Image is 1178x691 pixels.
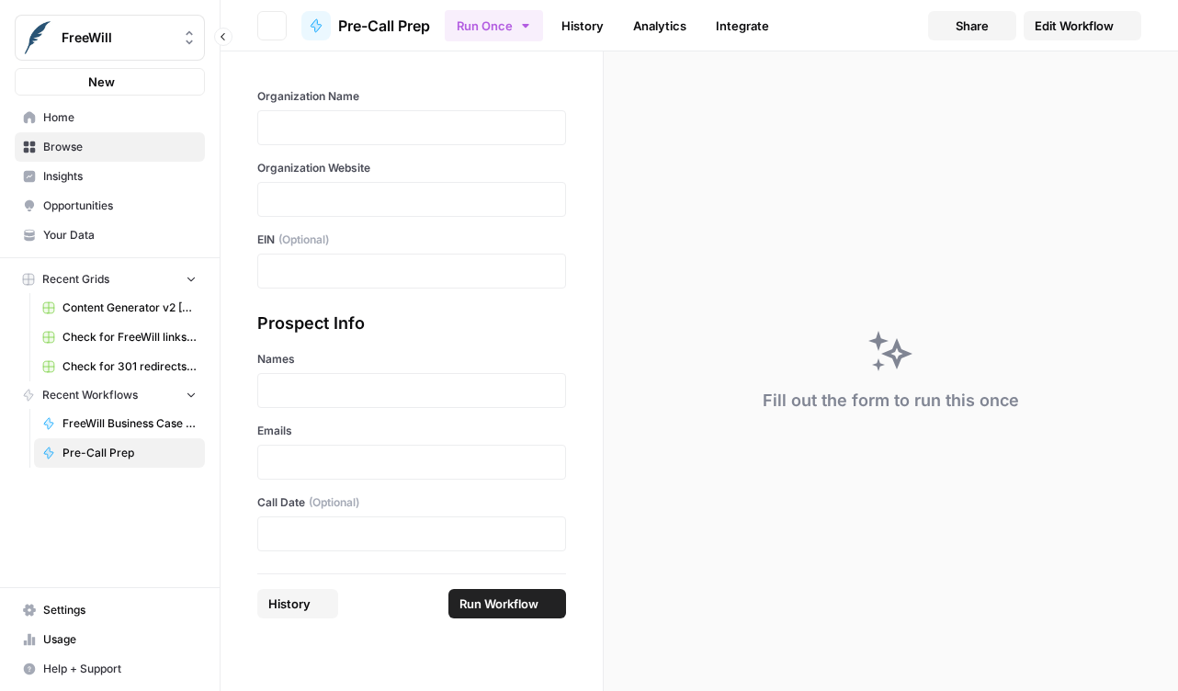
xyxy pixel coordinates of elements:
a: Analytics [622,11,697,40]
span: (Optional) [309,494,359,511]
a: Settings [15,595,205,625]
a: Integrate [705,11,780,40]
span: Check for 301 redirects on page Grid [62,358,197,375]
label: EIN [257,232,566,248]
span: Insights [43,168,197,185]
div: Prospect Info [257,311,566,336]
span: Help + Support [43,661,197,677]
span: (Optional) [278,232,329,248]
span: Pre-Call Prep [338,15,430,37]
button: Share [928,11,1016,40]
button: Run Once [445,10,543,41]
a: Opportunities [15,191,205,221]
a: Check for 301 redirects on page Grid [34,352,205,381]
a: History [550,11,615,40]
span: Home [43,109,197,126]
button: Workspace: FreeWill [15,15,205,61]
a: Pre-Call Prep [34,438,205,468]
label: Names [257,351,566,368]
span: Recent Workflows [42,387,138,403]
span: Settings [43,602,197,618]
button: Recent Grids [15,266,205,293]
a: Edit Workflow [1024,11,1141,40]
span: Check for FreeWill links on partner's external website [62,329,197,345]
a: Usage [15,625,205,654]
span: FreeWill [62,28,173,47]
a: Home [15,103,205,132]
span: History [268,595,311,613]
button: Run Workflow [448,589,566,618]
span: Pre-Call Prep [62,445,197,461]
label: Emails [257,423,566,439]
span: Content Generator v2 [DRAFT] Test All Product Combos [62,300,197,316]
span: Browse [43,139,197,155]
a: Content Generator v2 [DRAFT] Test All Product Combos [34,293,205,323]
a: FreeWill Business Case Generator v2 [34,409,205,438]
label: Organization Name [257,88,566,105]
button: Recent Workflows [15,381,205,409]
button: Help + Support [15,654,205,684]
a: Your Data [15,221,205,250]
span: Opportunities [43,198,197,214]
a: Browse [15,132,205,162]
a: Insights [15,162,205,191]
span: Your Data [43,227,197,244]
button: History [257,589,338,618]
a: Pre-Call Prep [301,11,430,40]
span: New [88,73,115,91]
span: Edit Workflow [1035,17,1114,35]
button: New [15,68,205,96]
span: Recent Grids [42,271,109,288]
div: Fill out the form to run this once [763,388,1019,413]
label: Organization Website [257,160,566,176]
span: FreeWill Business Case Generator v2 [62,415,197,432]
span: Run Workflow [459,595,538,613]
label: Call Date [257,494,566,511]
a: Check for FreeWill links on partner's external website [34,323,205,352]
span: Usage [43,631,197,648]
span: Share [956,17,989,35]
img: FreeWill Logo [21,21,54,54]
